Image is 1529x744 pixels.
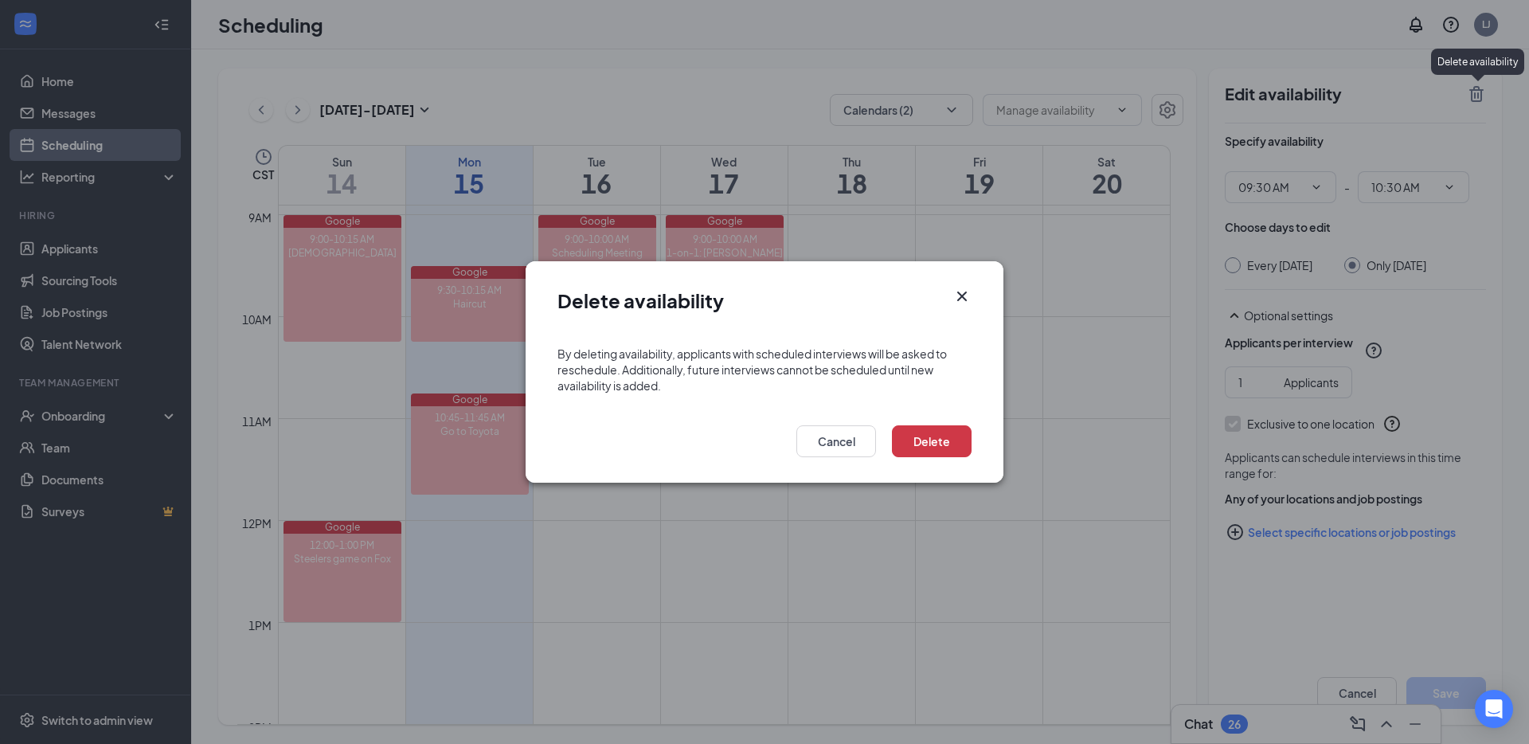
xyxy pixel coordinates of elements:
[557,287,724,314] h1: Delete availability
[952,287,972,306] button: Close
[1431,49,1524,75] div: Delete availability
[557,346,972,394] div: By deleting availability, applicants with scheduled interviews will be asked to reschedule. Addit...
[796,425,876,457] button: Cancel
[952,287,972,306] svg: Cross
[892,425,972,457] button: Delete
[1475,690,1513,728] div: Open Intercom Messenger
